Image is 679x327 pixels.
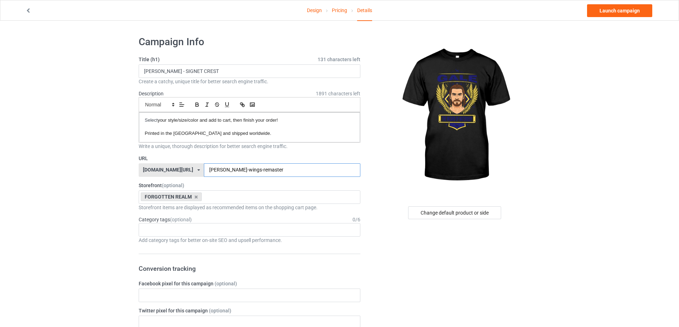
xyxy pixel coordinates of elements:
[307,0,322,20] a: Design
[139,182,360,189] label: Storefront
[143,167,193,172] div: [DOMAIN_NAME][URL]
[587,4,652,17] a: Launch campaign
[318,56,360,63] span: 131 characters left
[162,183,184,188] span: (optional)
[139,91,164,96] label: Description
[139,143,360,150] div: Write a unique, thorough description for better search engine traffic.
[408,206,501,219] div: Change default product or side
[353,216,360,223] div: 0 / 6
[139,264,360,273] h3: Conversion tracking
[139,204,360,211] div: Storefront items are displayed as recommended items on the shopping cart page.
[141,192,202,201] div: FORGOTTEN REALM
[209,308,231,313] span: (optional)
[139,237,360,244] div: Add category tags for better on-site SEO and upsell performance.
[357,0,372,21] div: Details
[139,280,360,287] label: Facebook pixel for this campaign
[139,36,360,48] h1: Campaign Info
[145,131,271,136] span: Printed in the [GEOGRAPHIC_DATA] and shipped worldwide.
[158,117,278,123] span: your style/size/color and add to cart, then finish your order!
[139,56,360,63] label: Title (h1)
[215,281,237,286] span: (optional)
[170,217,192,222] span: (optional)
[139,155,360,162] label: URL
[145,117,354,124] p: Select
[139,78,360,85] div: Create a catchy, unique title for better search engine traffic.
[316,90,360,97] span: 1891 characters left
[332,0,347,20] a: Pricing
[139,216,192,223] label: Category tags
[139,307,360,314] label: Twitter pixel for this campaign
